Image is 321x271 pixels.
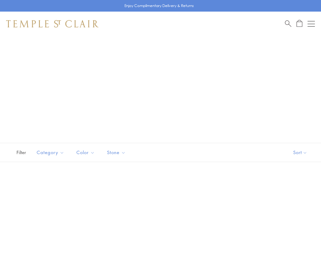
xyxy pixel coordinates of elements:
[297,20,302,27] a: Open Shopping Bag
[285,20,291,27] a: Search
[34,149,69,156] span: Category
[102,146,130,159] button: Stone
[308,20,315,27] button: Open navigation
[6,20,98,27] img: Temple St. Clair
[32,146,69,159] button: Category
[73,149,99,156] span: Color
[72,146,99,159] button: Color
[279,143,321,162] button: Show sort by
[104,149,130,156] span: Stone
[124,3,194,9] p: Enjoy Complimentary Delivery & Returns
